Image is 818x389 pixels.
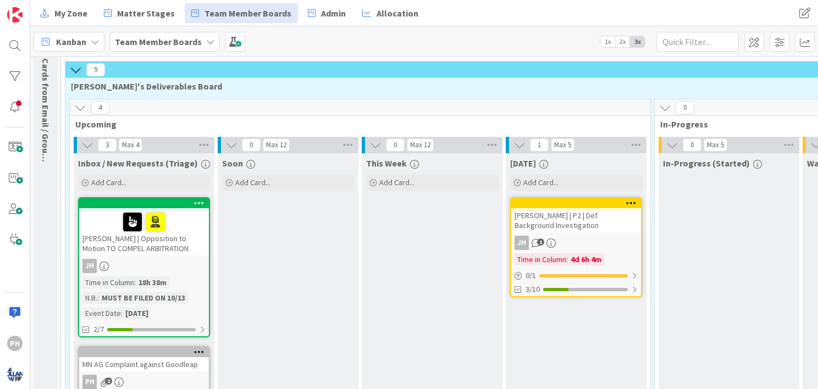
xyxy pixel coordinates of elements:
[523,177,559,187] span: Add Card...
[266,142,286,148] div: Max 12
[515,253,566,265] div: Time in Column
[379,177,414,187] span: Add Card...
[242,138,261,152] span: 0
[683,138,701,152] span: 0
[82,375,97,389] div: PH
[122,142,139,148] div: Max 4
[97,3,181,23] a: Matter Stages
[707,142,724,148] div: Max 5
[185,3,298,23] a: Team Member Boards
[204,7,291,20] span: Team Member Boards
[79,375,209,389] div: PH
[366,158,407,169] span: This Week
[511,269,641,282] div: 0/1
[78,158,198,169] span: Inbox / New Requests (Triage)
[34,3,94,23] a: My Zone
[568,253,604,265] div: 4d 6h 4m
[410,142,430,148] div: Max 12
[117,7,175,20] span: Matter Stages
[7,7,23,23] img: Visit kanbanzone.com
[615,36,630,47] span: 2x
[79,357,209,371] div: MN AG Complaint against Goodleap
[630,36,645,47] span: 3x
[105,377,112,385] span: 2
[54,7,87,20] span: My Zone
[56,35,86,48] span: Kanban
[235,177,270,187] span: Add Card...
[515,236,529,250] div: JH
[91,177,126,187] span: Add Card...
[121,307,123,319] span: :
[510,158,536,169] span: Today
[93,324,104,335] span: 2/7
[82,259,97,273] div: JH
[91,101,109,114] span: 4
[530,138,549,152] span: 1
[656,32,739,52] input: Quick Filter...
[98,138,117,152] span: 3
[99,292,188,304] div: MUST BE FILED ON 10/13
[554,142,571,148] div: Max 5
[7,336,23,351] div: PH
[511,236,641,250] div: JH
[222,158,243,169] span: Soon
[82,276,134,288] div: Time in Column
[75,119,637,130] span: Upcoming
[86,63,105,76] span: 9
[301,3,352,23] a: Admin
[82,292,97,304] div: N.B.
[136,276,169,288] div: 18h 38m
[79,198,209,255] div: [PERSON_NAME] | Opposition to Motion TO COMPEL ARBITRATION
[115,36,202,47] b: Team Member Boards
[600,36,615,47] span: 1x
[676,101,694,114] span: 0
[526,270,536,281] span: 0 / 1
[79,347,209,371] div: MN AG Complaint against Goodleap
[123,307,151,319] div: [DATE]
[40,58,51,186] span: Cards from Email / Group Triage
[79,259,209,273] div: JH
[511,208,641,232] div: [PERSON_NAME] | P2 | Def. Background Investigation
[97,292,99,304] span: :
[134,276,136,288] span: :
[377,7,418,20] span: Allocation
[511,198,641,232] div: [PERSON_NAME] | P2 | Def. Background Investigation
[386,138,405,152] span: 0
[79,208,209,255] div: [PERSON_NAME] | Opposition to Motion TO COMPEL ARBITRATION
[566,253,568,265] span: :
[7,366,23,382] img: avatar
[82,307,121,319] div: Event Date
[537,238,544,246] span: 1
[321,7,346,20] span: Admin
[356,3,425,23] a: Allocation
[663,158,750,169] span: In-Progress (Started)
[526,284,540,295] span: 3/10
